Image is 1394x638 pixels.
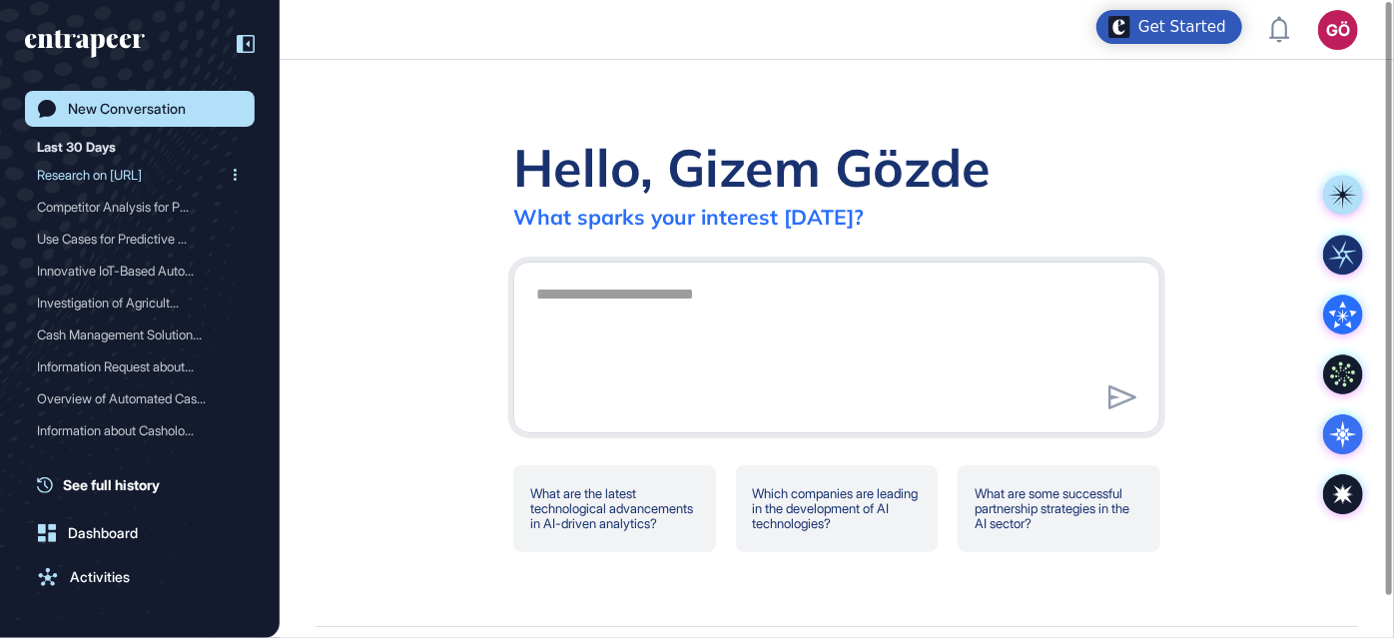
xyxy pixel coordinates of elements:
div: entrapeer-logo [25,30,145,58]
div: Open Get Started checklist [1096,10,1242,44]
div: Use Cases for Predictive ... [37,223,227,255]
div: Investigation of Agricultural IoT Solutions for Soil Moisture Monitoring and Automated Irrigation [37,287,243,319]
a: See full history [37,474,255,495]
a: New Conversation [25,91,255,127]
div: Last 30 Days [37,135,116,159]
img: launcher-image-alternative-text [1108,16,1130,38]
div: Hello, Gizem Gözde [513,135,991,200]
div: Overview of Automated Cas... [37,382,227,414]
div: Cash Management Solutions... [37,319,227,350]
a: Activities [25,559,255,595]
button: GÖ [1318,10,1358,50]
div: Dashboard [68,525,138,541]
div: Research on [URL] [37,159,227,191]
div: What are some successful partnership strategies in the AI sector? [958,465,1160,552]
div: Innovative IoT-Based Auto... [37,255,227,287]
div: Information about Casholo... [37,414,227,446]
div: Cash Management Solutions in Turkey [37,319,243,350]
div: New Conversation [68,101,186,117]
div: Information Request about... [37,350,227,382]
div: Investigation of Agricult... [37,287,227,319]
div: Which companies are leading in the development of AI technologies? [736,465,939,552]
div: What are the latest technological advancements in AI-driven analytics? [513,465,716,552]
div: Information about Cashology by Azkoyen [37,414,243,446]
div: Innovative IoT-Based Automated Irrigation Systems by Turkish Companies with Agricultural Referenc... [37,255,243,287]
div: Information Request about Cashology by Azkoyen Group [37,350,243,382]
div: What sparks your interest [DATE]? [513,204,864,230]
div: Competitor Analysis for P... [37,191,227,223]
a: Dashboard [25,515,255,551]
div: Activities [70,569,130,585]
div: Use Cases for Predictive Maintenance [37,223,243,255]
div: Overview of Automated Cash Management Solutions [37,382,243,414]
div: Competitor Analysis for Palmate (palmate.ai) [37,191,243,223]
div: Research on Palmate.ai [37,159,243,191]
div: Get Started [1138,17,1226,37]
span: See full history [63,474,160,495]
